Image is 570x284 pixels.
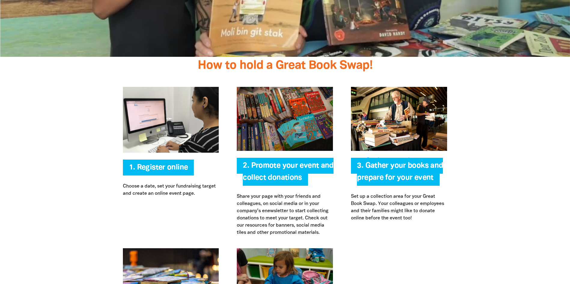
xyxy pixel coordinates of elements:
p: Choose a date, set your fundraising target and create an online event page. [123,183,219,197]
span: 3. Gather your books and prepare for your event [357,162,443,186]
img: Promote your event and collect donations [237,87,333,151]
p: Set up a collection area for your Great Book Swap. Your colleagues or employees and their familie... [351,193,447,222]
span: 2. Promote your event and collect donations [243,162,333,186]
span: How to hold a Great Book Swap! [198,60,373,71]
p: Share your page with your friends and colleagues, on social media or in your company’s enewslette... [237,193,333,236]
img: Gather your books and prepare for your event [351,87,447,151]
a: 1. Register online [129,164,188,171]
